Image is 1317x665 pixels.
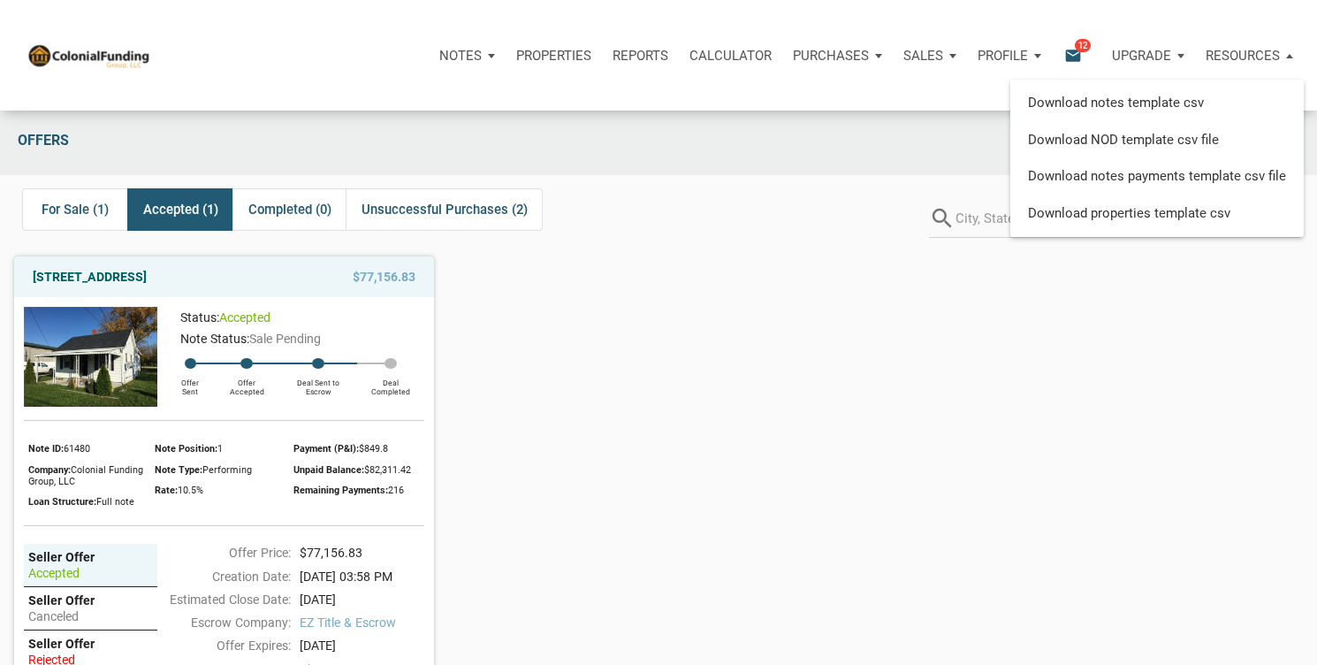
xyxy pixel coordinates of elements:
div: Seller Offer [28,592,152,608]
div: Offer Expires: [148,637,291,655]
span: Remaining Payments: [293,485,388,496]
div: For Sale (1) [22,188,127,231]
div: $77,156.83 [291,544,433,562]
div: canceled [28,608,152,624]
button: Notes [429,29,506,82]
p: Calculator [689,48,772,64]
span: $849.8 [359,443,388,455]
i: email [1062,45,1084,65]
a: Download notes template csv [1015,85,1299,121]
span: $82,311.42 [364,464,411,476]
span: EZ Title & Escrow [300,614,424,632]
p: Notes [439,48,482,64]
div: Offer Sent [166,369,215,397]
div: Unsuccessful Purchases (2) [346,188,543,231]
img: NoteUnlimited [27,42,150,68]
div: Deal Completed [357,369,424,397]
span: 1 [217,443,223,455]
p: Profile [978,48,1028,64]
p: Upgrade [1112,48,1171,64]
button: email12 [1051,29,1101,82]
a: Download notes payments template csv file [1015,158,1299,195]
span: Rate: [155,485,178,496]
button: Resources [1195,29,1304,82]
a: Resources Download notes template csvDownload NOD template csv fileDownload notes payments templa... [1195,29,1304,82]
button: Sales [893,29,967,82]
span: Sale Pending [249,332,321,346]
i: search [929,198,955,238]
span: Colonial Funding Group, LLC [28,464,143,487]
a: Download NOD template csv file [1015,121,1299,157]
div: Completed (0) [232,188,346,231]
span: Company: [28,464,71,476]
button: Purchases [782,29,893,82]
p: Sales [903,48,943,64]
button: Upgrade [1101,29,1195,82]
button: Profile [967,29,1052,82]
p: Reports [613,48,668,64]
span: Status: [180,310,219,325]
span: $77,156.83 [353,266,415,287]
div: Escrow Company: [148,614,291,632]
div: Creation Date: [148,568,291,586]
span: Full note [96,496,134,508]
span: 61480 [64,443,90,455]
span: Note Position: [155,443,217,455]
div: Deal Sent to Escrow [279,369,357,397]
p: Properties [516,48,591,64]
div: Offer Accepted [214,369,278,397]
div: [DATE] 03:58 PM [291,568,433,586]
a: Download properties template csv [1015,195,1299,231]
span: Unsuccessful Purchases (2) [362,199,528,220]
button: Reports [602,29,679,82]
span: Payment (P&I): [293,443,359,455]
div: Seller Offer [28,636,152,652]
span: 12 [1075,38,1091,52]
a: [STREET_ADDRESS] [33,266,147,287]
a: Calculator [679,29,782,82]
p: Resources [1206,48,1280,64]
span: 216 [388,485,404,496]
span: Note ID: [28,443,64,455]
p: Purchases [793,48,869,64]
div: [DATE] [291,591,433,609]
span: Unpaid Balance: [293,464,364,476]
div: Estimated Close Date: [148,591,291,609]
div: Accepted (1) [127,188,232,231]
div: accepted [28,565,152,581]
span: accepted [219,310,270,325]
img: 569806 [24,307,157,407]
span: Note Status: [180,332,249,346]
span: Performing [202,464,252,476]
span: 10.5% [178,485,203,496]
span: For Sale (1) [42,199,109,220]
span: Note Type: [155,464,202,476]
div: Seller Offer [28,549,152,565]
div: Offer Price: [148,544,291,562]
input: City, State, ZIP, Address [955,198,1300,238]
span: Completed (0) [248,199,331,220]
span: Accepted (1) [143,199,218,220]
span: Loan Structure: [28,496,96,508]
a: Properties [506,29,602,82]
div: [DATE] [291,637,433,655]
div: Offers [9,125,984,161]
